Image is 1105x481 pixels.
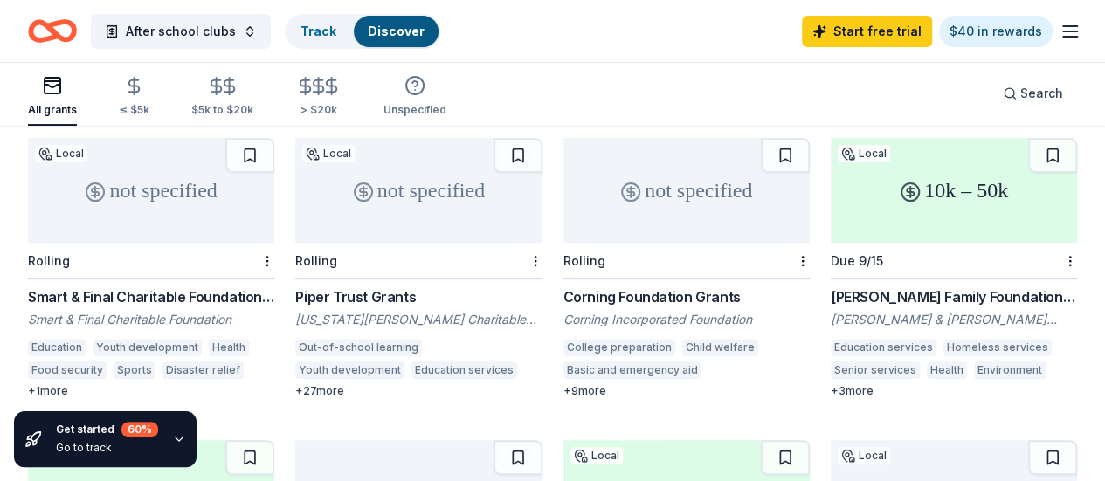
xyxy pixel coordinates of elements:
div: Local [838,447,890,464]
a: Home [28,10,77,52]
div: Education services [411,361,517,379]
div: Local [838,145,890,162]
div: Food security [28,361,107,379]
div: Senior services [831,361,920,379]
div: $5k to $20k [191,103,253,117]
div: not specified [28,138,274,243]
a: not specifiedLocalRollingSmart & Final Charitable Foundation DonationsSmart & Final Charitable Fo... [28,138,274,398]
span: Search [1020,83,1063,104]
div: Environment [974,361,1046,379]
div: Basic and emergency aid [563,361,701,379]
div: Local [570,447,623,464]
div: + 1 more [28,384,274,398]
button: ≤ $5k [119,69,149,126]
button: All grants [28,68,77,126]
div: Corning Incorporated Foundation [563,311,810,328]
div: Health [209,339,249,356]
div: Rolling [563,253,605,268]
div: Sports [114,361,155,379]
a: Start free trial [802,16,932,47]
div: + 27 more [295,384,542,398]
button: > $20k [295,69,342,126]
div: Rolling [28,253,70,268]
a: not specifiedRollingCorning Foundation GrantsCorning Incorporated FoundationCollege preparationCh... [563,138,810,398]
button: After school clubs [91,14,271,49]
div: 10k – 50k [831,138,1077,243]
a: Track [300,24,336,38]
div: Youth development [295,361,404,379]
a: not specifiedLocalRollingPiper Trust Grants[US_STATE][PERSON_NAME] Charitable TrustOut-of-school ... [295,138,542,398]
div: Local [302,145,355,162]
div: Piper Trust Grants [295,286,542,307]
div: [PERSON_NAME] Family Foundation Grant [831,286,1077,307]
div: Disaster relief [162,361,244,379]
div: Education [28,339,86,356]
div: Health [927,361,967,379]
div: Homeless services [943,339,1052,356]
div: STEM education [708,361,800,379]
a: $40 in rewards [939,16,1053,47]
div: All grants [28,103,77,117]
div: Get started [56,422,158,437]
div: + 9 more [563,384,810,398]
div: Unspecified [383,103,446,117]
div: Youth development [93,339,202,356]
div: Go to track [56,441,158,455]
div: Rolling [295,253,337,268]
div: Out-of-school learning [295,339,422,356]
div: > $20k [295,103,342,117]
a: Discover [368,24,425,38]
div: ≤ $5k [119,103,149,117]
div: [PERSON_NAME] & [PERSON_NAME] Family Foundation [831,311,1077,328]
div: College preparation [563,339,675,356]
div: not specified [563,138,810,243]
a: 10k – 50kLocalDue 9/15[PERSON_NAME] Family Foundation Grant[PERSON_NAME] & [PERSON_NAME] Family F... [831,138,1077,398]
div: 60 % [121,422,158,437]
button: Search [989,76,1077,111]
span: After school clubs [126,21,236,42]
div: + 3 more [831,384,1077,398]
div: Child welfare [682,339,758,356]
div: Smart & Final Charitable Foundation Donations [28,286,274,307]
div: Smart & Final Charitable Foundation [28,311,274,328]
div: Education services [831,339,936,356]
button: Unspecified [383,68,446,126]
div: not specified [295,138,542,243]
button: TrackDiscover [285,14,440,49]
button: $5k to $20k [191,69,253,126]
div: Corning Foundation Grants [563,286,810,307]
div: Due 9/15 [831,253,883,268]
div: Local [35,145,87,162]
div: [US_STATE][PERSON_NAME] Charitable Trust [295,311,542,328]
